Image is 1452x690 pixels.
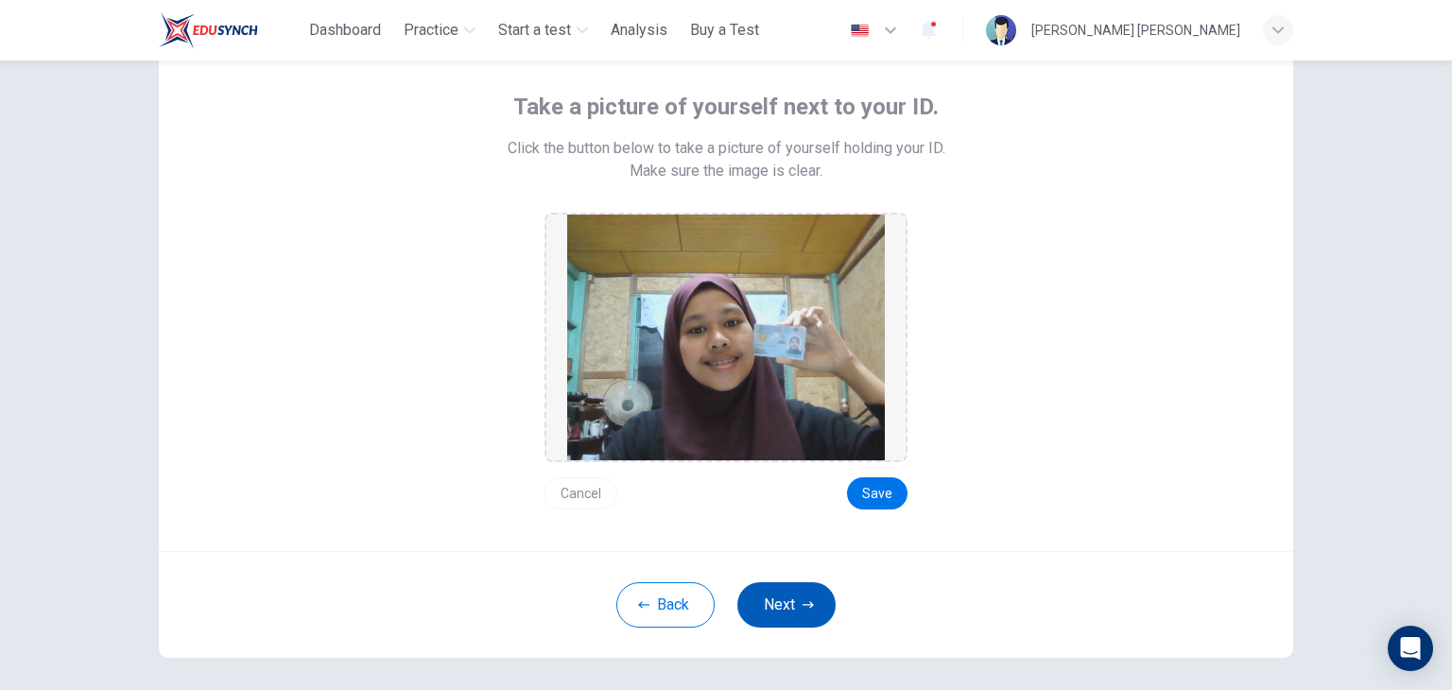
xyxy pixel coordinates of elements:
[513,92,939,122] span: Take a picture of yourself next to your ID.
[302,13,389,47] button: Dashboard
[404,19,458,42] span: Practice
[309,19,381,42] span: Dashboard
[986,15,1016,45] img: Profile picture
[847,477,907,509] button: Save
[567,215,885,460] img: preview screemshot
[690,19,759,42] span: Buy a Test
[616,582,715,628] button: Back
[544,477,617,509] button: Cancel
[630,160,822,182] span: Make sure the image is clear.
[1031,19,1240,42] div: [PERSON_NAME] [PERSON_NAME]
[737,582,836,628] button: Next
[159,11,302,49] a: ELTC logo
[848,24,872,38] img: en
[159,11,258,49] img: ELTC logo
[603,13,675,47] button: Analysis
[491,13,596,47] button: Start a test
[508,137,945,160] span: Click the button below to take a picture of yourself holding your ID.
[498,19,571,42] span: Start a test
[611,19,667,42] span: Analysis
[1388,626,1433,671] div: Open Intercom Messenger
[683,13,767,47] button: Buy a Test
[396,13,483,47] button: Practice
